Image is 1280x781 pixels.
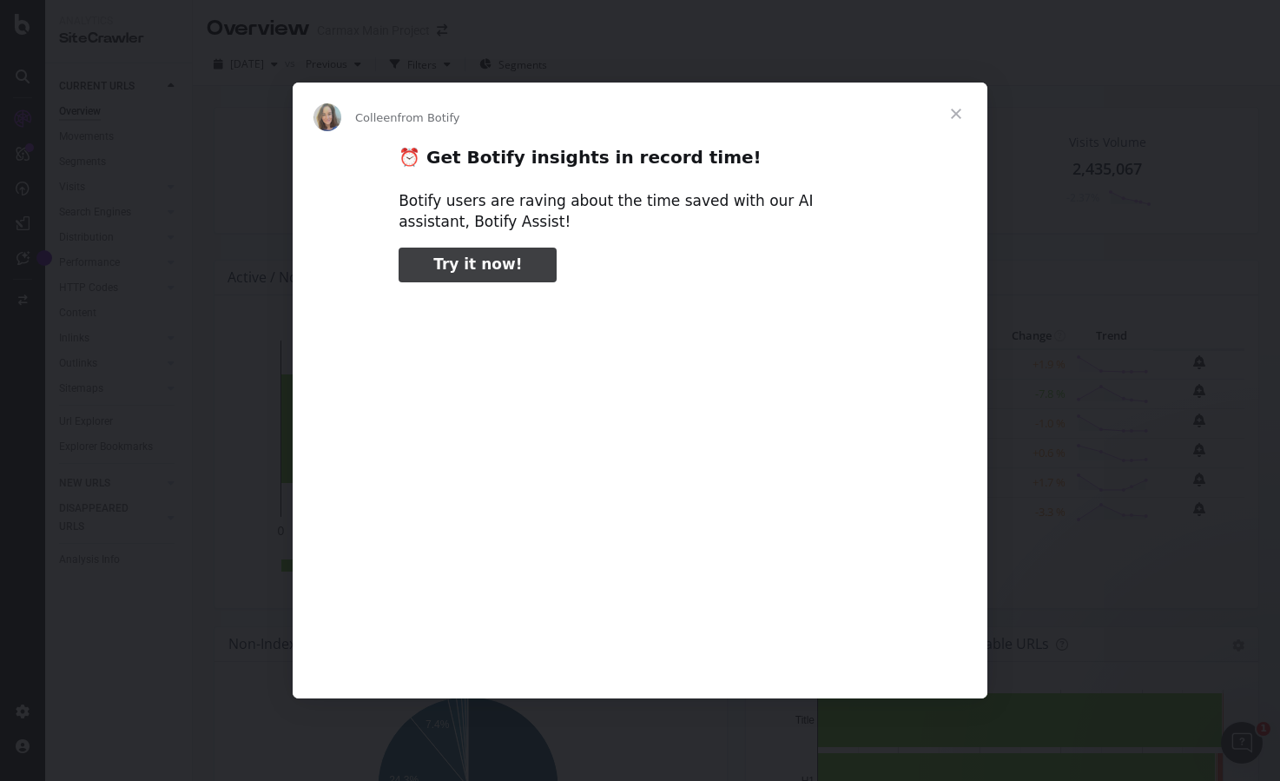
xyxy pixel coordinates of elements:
img: Profile image for Colleen [313,103,341,131]
a: Try it now! [399,248,557,282]
span: Close [925,83,987,145]
span: Colleen [355,111,398,124]
span: Try it now! [433,255,522,273]
video: Play video [278,297,1002,659]
span: from Botify [398,111,460,124]
div: Botify users are raving about the time saved with our AI assistant, Botify Assist! [399,191,881,233]
h2: ⏰ Get Botify insights in record time! [399,146,881,178]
